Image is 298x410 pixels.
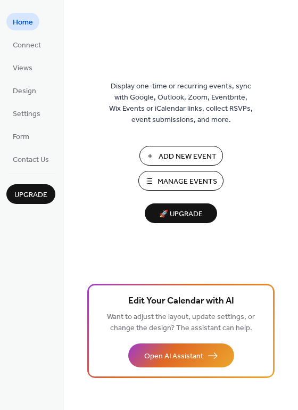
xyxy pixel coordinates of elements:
[6,150,55,168] a: Contact Us
[109,81,253,126] span: Display one-time or recurring events, sync with Google, Outlook, Zoom, Eventbrite, Wix Events or ...
[13,154,49,166] span: Contact Us
[128,343,234,367] button: Open AI Assistant
[13,40,41,51] span: Connect
[14,190,47,201] span: Upgrade
[159,151,217,162] span: Add New Event
[128,294,234,309] span: Edit Your Calendar with AI
[145,203,217,223] button: 🚀 Upgrade
[107,310,255,335] span: Want to adjust the layout, update settings, or change the design? The assistant can help.
[6,184,55,204] button: Upgrade
[144,351,203,362] span: Open AI Assistant
[13,109,40,120] span: Settings
[138,171,223,191] button: Manage Events
[6,36,47,53] a: Connect
[139,146,223,166] button: Add New Event
[6,127,36,145] a: Form
[6,59,39,76] a: Views
[13,132,29,143] span: Form
[158,176,217,187] span: Manage Events
[151,207,211,222] span: 🚀 Upgrade
[13,86,36,97] span: Design
[6,13,39,30] a: Home
[6,81,43,99] a: Design
[13,63,32,74] span: Views
[6,104,47,122] a: Settings
[13,17,33,28] span: Home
